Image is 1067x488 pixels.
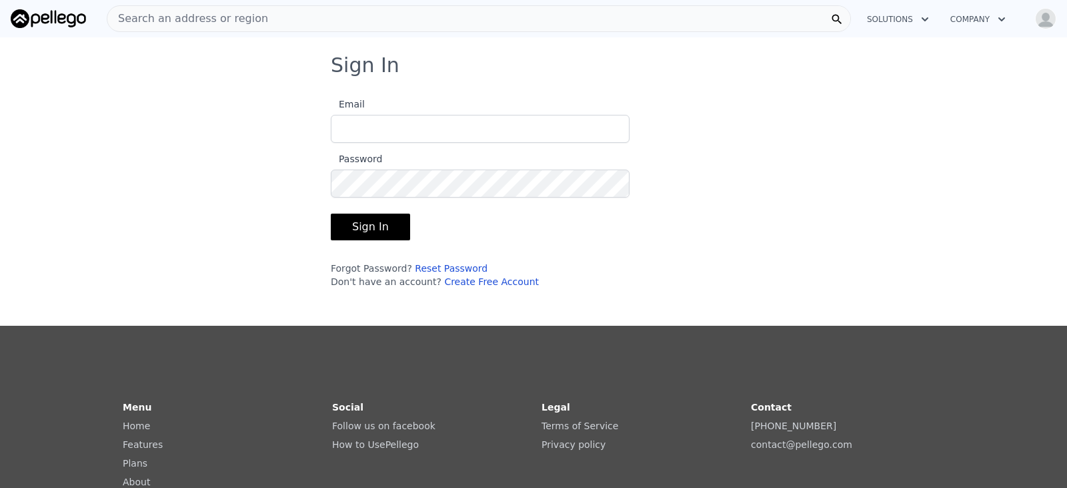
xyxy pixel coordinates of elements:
h3: Sign In [331,53,736,77]
a: About [123,477,150,487]
a: Terms of Service [542,421,618,431]
strong: Menu [123,402,151,413]
span: Password [331,154,382,164]
a: Reset Password [415,263,487,274]
div: Forgot Password? Don't have an account? [331,262,630,288]
a: contact@pellego.com [751,439,852,450]
a: Create Free Account [444,276,539,287]
button: Solutions [856,7,940,31]
a: Features [123,439,163,450]
img: avatar [1035,8,1056,29]
button: Company [940,7,1016,31]
a: Home [123,421,150,431]
img: Pellego [11,9,86,28]
span: Search an address or region [107,11,268,27]
a: How to UsePellego [332,439,419,450]
input: Email [331,115,630,143]
a: [PHONE_NUMBER] [751,421,836,431]
a: Plans [123,458,147,469]
a: Privacy policy [542,439,606,450]
strong: Social [332,402,363,413]
strong: Legal [542,402,570,413]
span: Email [331,99,365,109]
strong: Contact [751,402,792,413]
button: Sign In [331,214,410,240]
input: Password [331,170,630,198]
a: Follow us on facebook [332,421,435,431]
